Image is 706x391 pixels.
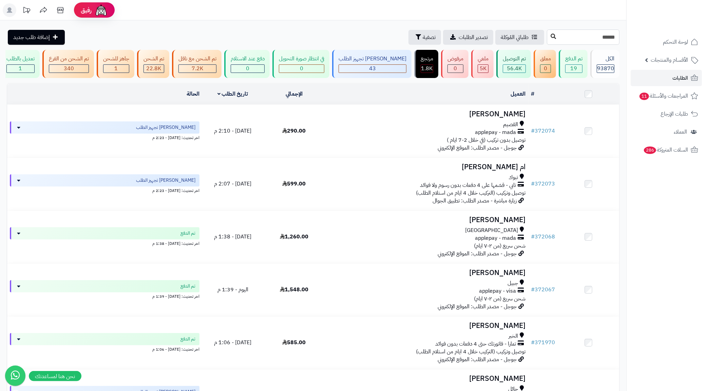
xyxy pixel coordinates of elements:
[495,30,544,45] a: طلباتي المُوكلة
[631,106,702,122] a: طلبات الإرجاع
[339,55,406,63] div: [PERSON_NAME] تجهيز الطلب
[369,64,376,73] span: 43
[10,345,199,352] div: اخر تحديث: [DATE] - 1:06 م
[631,124,702,140] a: العملاء
[144,65,164,73] div: 22767
[503,55,526,63] div: تم التوصيل
[495,50,532,78] a: تم التوصيل 56.4K
[64,64,74,73] span: 340
[214,233,251,241] span: [DATE] - 1:38 م
[420,181,516,189] span: تابي - قسّمها على 4 دفعات بدون رسوم ولا فوائد
[6,55,35,63] div: تعديل بالطلب
[478,55,489,63] div: ملغي
[214,338,251,347] span: [DATE] - 1:06 م
[136,50,171,78] a: تم الشحن 22.8K
[416,348,526,356] span: توصيل وتركيب (التركيب خلال 4 ايام من استلام الطلب)
[566,65,582,73] div: 19
[479,287,516,295] span: applepay - visa
[565,55,583,63] div: تم الدفع
[180,336,195,343] span: تم الدفع
[557,50,589,78] a: تم الدفع 19
[531,338,555,347] a: #371970
[327,163,526,171] h3: ام [PERSON_NAME]
[531,233,535,241] span: #
[421,55,433,63] div: مرتجع
[327,216,526,224] h3: [PERSON_NAME]
[454,64,457,73] span: 0
[136,177,195,184] span: [PERSON_NAME] تجهيز الطلب
[246,64,249,73] span: 0
[416,189,526,197] span: توصيل وتركيب (التركيب خلال 4 ايام من استلام الطلب)
[440,50,470,78] a: مرفوض 0
[540,55,551,63] div: معلق
[327,110,526,118] h3: [PERSON_NAME]
[597,55,614,63] div: الكل
[631,34,702,50] a: لوحة التحكم
[661,109,688,119] span: طلبات الإرجاع
[509,332,518,340] span: الخبر
[192,64,203,73] span: 7.2K
[663,37,688,47] span: لوحة التحكم
[10,239,199,247] div: اخر تحديث: [DATE] - 1:38 م
[423,33,436,41] span: تصفية
[597,64,614,73] span: 93870
[474,242,526,250] span: شحن سريع (من ٢-٧ ايام)
[217,90,248,98] a: تاريخ الطلب
[421,64,433,73] span: 1.8K
[331,50,413,78] a: [PERSON_NAME] تجهيز الطلب 43
[300,64,303,73] span: 0
[531,127,535,135] span: #
[447,136,526,144] span: توصيل بدون تركيب (في خلال 2-7 ايام )
[631,142,702,158] a: السلات المتروكة286
[13,33,50,41] span: إضافة طلب جديد
[144,55,164,63] div: تم الشحن
[7,65,34,73] div: 1
[327,269,526,277] h3: [PERSON_NAME]
[508,279,518,287] span: جبيل
[41,50,95,78] a: تم الشحن من الفرع 340
[279,65,324,73] div: 0
[421,65,433,73] div: 1799
[282,180,306,188] span: 599.00
[214,127,251,135] span: [DATE] - 2:10 م
[180,283,195,290] span: تم الدفع
[436,340,516,348] span: تمارا - فاتورتك حتى 4 دفعات بدون فوائد
[465,227,518,234] span: [GEOGRAPHIC_DATA]
[327,375,526,383] h3: [PERSON_NAME]
[223,50,271,78] a: دفع عند الاستلام 0
[447,55,463,63] div: مرفوض
[103,55,129,63] div: جاهز للشحن
[279,55,324,63] div: في انتظار صورة التحويل
[286,90,303,98] a: الإجمالي
[18,3,35,19] a: تحديثات المنصة
[443,30,493,45] a: تصدير الطلبات
[480,64,486,73] span: 5K
[280,286,308,294] span: 1,548.00
[531,286,555,294] a: #372067
[672,73,688,83] span: الطلبات
[231,65,264,73] div: 0
[503,121,518,129] span: القصيم
[640,93,649,100] span: 11
[503,65,526,73] div: 56407
[19,64,22,73] span: 1
[438,355,517,364] span: جوجل - مصدر الطلب: الموقع الإلكتروني
[115,64,118,73] span: 1
[147,64,161,73] span: 22.8K
[511,90,526,98] a: العميل
[49,65,89,73] div: 340
[540,65,551,73] div: 0
[639,91,688,101] span: المراجعات والأسئلة
[327,322,526,330] h3: [PERSON_NAME]
[280,233,308,241] span: 1,260.00
[282,338,306,347] span: 585.00
[531,286,535,294] span: #
[531,338,535,347] span: #
[49,55,89,63] div: تم الشحن من الفرع
[433,197,517,205] span: زيارة مباشرة - مصدر الطلب: تطبيق الجوال
[171,50,223,78] a: تم الشحن مع ناقل 7.2K
[413,50,440,78] a: مرتجع 1.8K
[470,50,495,78] a: ملغي 5K
[531,180,535,188] span: #
[8,30,65,45] a: إضافة طلب جديد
